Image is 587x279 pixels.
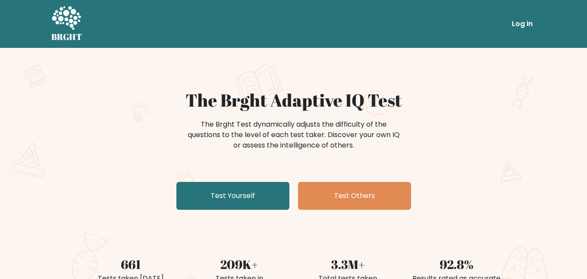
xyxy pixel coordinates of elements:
[298,182,411,210] a: Test Others
[176,182,289,210] a: Test Yourself
[408,255,506,273] div: 92.8%
[82,255,180,273] div: 661
[185,119,402,151] div: The Brght Test dynamically adjusts the difficulty of the questions to the level of each test take...
[51,32,83,42] h5: BRGHT
[82,90,506,111] h1: The Brght Adaptive IQ Test
[190,255,289,273] div: 209K+
[299,255,397,273] div: 3.3M+
[51,3,83,44] a: BRGHT
[508,15,536,33] a: Log in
